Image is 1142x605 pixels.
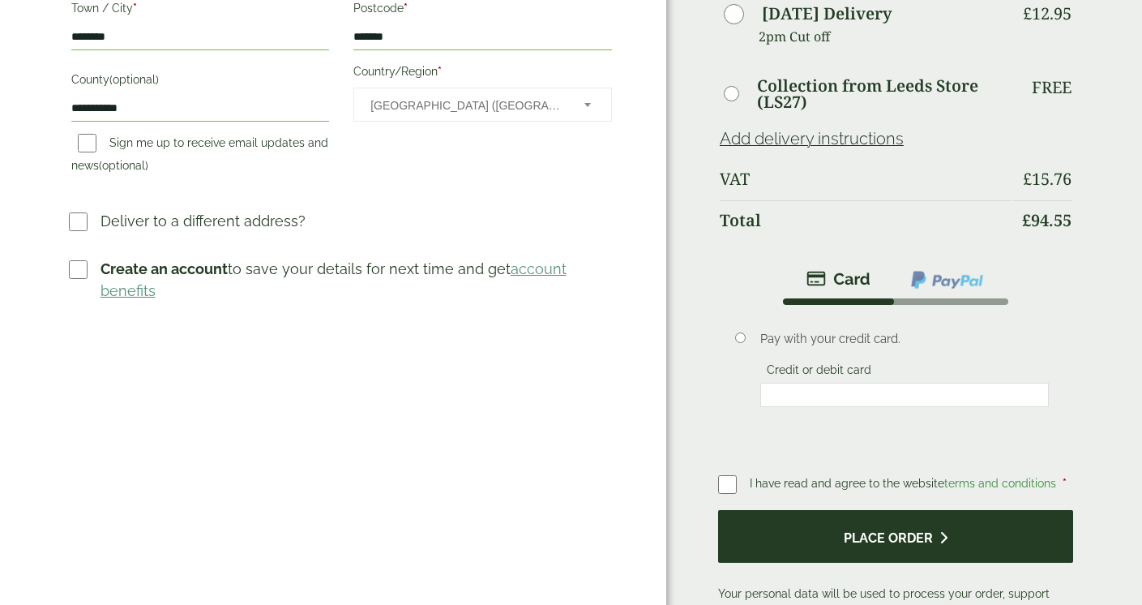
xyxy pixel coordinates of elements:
[762,6,892,22] label: [DATE] Delivery
[765,388,1044,402] iframe: Secure card payment input frame
[71,68,330,96] label: County
[1032,78,1071,97] p: Free
[404,2,408,15] abbr: required
[1022,209,1071,231] bdi: 94.55
[759,24,1012,49] p: 2pm Cut off
[750,477,1059,490] span: I have read and agree to the website
[944,477,1056,490] a: terms and conditions
[71,136,328,177] label: Sign me up to receive email updates and news
[757,78,1012,110] label: Collection from Leeds Store (LS27)
[99,159,148,172] span: (optional)
[133,2,137,15] abbr: required
[1023,168,1032,190] span: £
[353,60,612,88] label: Country/Region
[1022,209,1031,231] span: £
[353,88,612,122] span: Country/Region
[760,363,878,381] label: Credit or debit card
[438,65,442,78] abbr: required
[760,330,1049,348] p: Pay with your credit card.
[101,258,614,302] p: to save your details for next time and get
[720,129,904,148] a: Add delivery instructions
[1023,168,1071,190] bdi: 15.76
[370,88,562,122] span: United Kingdom (UK)
[101,210,306,232] p: Deliver to a different address?
[101,260,228,277] strong: Create an account
[720,160,1012,199] th: VAT
[78,134,96,152] input: Sign me up to receive email updates and news(optional)
[720,200,1012,240] th: Total
[1023,2,1032,24] span: £
[109,73,159,86] span: (optional)
[1063,477,1067,490] abbr: required
[909,269,985,290] img: ppcp-gateway.png
[806,269,870,289] img: stripe.png
[1023,2,1071,24] bdi: 12.95
[718,510,1074,563] button: Place order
